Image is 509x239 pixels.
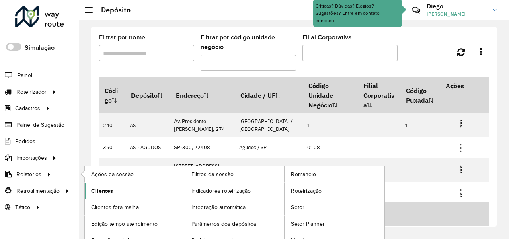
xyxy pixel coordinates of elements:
td: AS - AGUDOS [126,137,170,158]
a: Roteirização [285,183,384,199]
td: [GEOGRAPHIC_DATA] / [GEOGRAPHIC_DATA] [235,113,303,137]
span: Edição tempo atendimento [91,220,158,228]
td: 350 [99,137,126,158]
span: Pedidos [15,137,35,146]
span: Painel de Sugestão [16,121,64,129]
span: Integração automática [191,203,246,212]
span: Tático [15,203,30,212]
span: Filtros da sessão [191,170,234,179]
a: Ações da sessão [85,166,185,182]
label: Filtrar por código unidade negócio [201,33,296,52]
a: Romaneio [285,166,384,182]
span: Indicadores roteirização [191,187,251,195]
span: Parâmetros dos depósitos [191,220,257,228]
span: [PERSON_NAME] [427,10,487,18]
span: Retroalimentação [16,187,60,195]
td: 1 [401,113,441,137]
th: Depósito [126,77,170,113]
th: Ações [440,77,488,94]
span: Clientes [91,187,113,195]
a: Filtros da sessão [185,166,285,182]
h2: Depósito [93,6,131,14]
a: Clientes fora malha [85,199,185,215]
th: Código Unidade Negócio [303,77,358,113]
td: SP-300, 22408 [170,137,235,158]
span: Importações [16,154,47,162]
span: Cadastros [15,104,40,113]
label: Filtrar por nome [99,33,145,42]
a: Setor Planner [285,216,384,232]
a: Integração automática [185,199,285,215]
th: Cidade / UF [235,77,303,113]
span: Setor [291,203,304,212]
td: 1 [303,113,358,137]
a: Edição tempo atendimento [85,216,185,232]
a: Parâmetros dos depósitos [185,216,285,232]
span: Painel [17,71,32,80]
span: Roteirizador [16,88,47,96]
label: Simulação [25,43,55,53]
span: Relatórios [16,170,41,179]
a: Indicadores roteirização [185,183,285,199]
a: Contato Rápido [407,2,425,19]
span: Clientes fora malha [91,203,139,212]
td: [STREET_ADDRESS][PERSON_NAME] [170,158,235,181]
a: Clientes [85,183,185,199]
td: 0820 [303,158,358,181]
th: Endereço [170,77,235,113]
td: Agudos / SP [235,137,303,158]
td: 0108 [303,137,358,158]
td: Alfenas / MG [235,158,303,181]
td: AS - ALFENAS [126,158,170,181]
span: Romaneio [291,170,316,179]
td: Av. Presidente [PERSON_NAME], 274 [170,113,235,137]
th: Filial Corporativa [358,77,401,113]
td: 335 [99,158,126,181]
span: Ações da sessão [91,170,134,179]
th: Código [99,77,126,113]
td: AS [126,113,170,137]
label: Filial Corporativa [302,33,352,42]
a: Setor [285,199,384,215]
th: Código Puxada [401,77,441,113]
span: Roteirização [291,187,322,195]
h3: Diego [427,2,487,10]
td: 240 [99,113,126,137]
span: Setor Planner [291,220,325,228]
